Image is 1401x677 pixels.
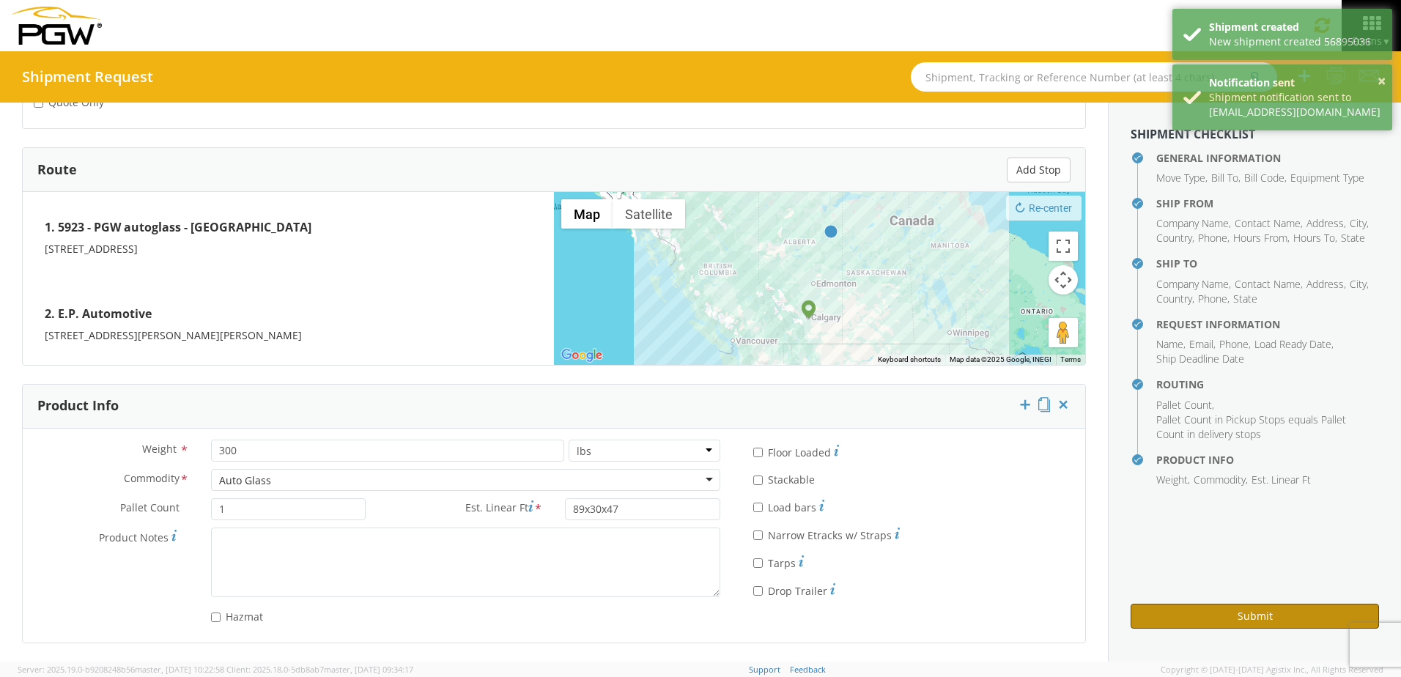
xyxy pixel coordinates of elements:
li: , [1156,292,1194,306]
span: Est. Linear Ft [465,500,528,517]
span: City [1350,216,1367,230]
button: Toggle fullscreen view [1049,232,1078,261]
button: Drag Pegman onto the map to open Street View [1049,318,1078,347]
label: Stackable [753,470,818,487]
span: Server: 2025.19.0-b9208248b56 [18,664,224,675]
label: Floor Loaded [753,443,839,460]
h4: Product Info [1156,454,1379,465]
h4: Ship To [1156,258,1379,269]
label: Tarps [753,553,804,571]
h3: Route [37,163,77,177]
label: Drop Trailer [753,581,835,599]
input: Hazmat [211,613,221,622]
h4: Shipment Request [22,69,153,85]
li: , [1156,216,1231,231]
div: Shipment notification sent to [EMAIL_ADDRESS][DOMAIN_NAME] [1209,90,1381,119]
span: Bill To [1211,171,1238,185]
h4: 2. E.P. Automotive [45,300,532,328]
li: , [1156,231,1194,245]
span: Bill Code [1244,171,1284,185]
span: Contact Name [1235,277,1301,291]
li: , [1219,337,1251,352]
span: Country [1156,231,1192,245]
span: Ship Deadline Date [1156,352,1244,366]
span: City [1350,277,1367,291]
li: , [1156,398,1214,413]
button: Add Stop [1007,158,1071,182]
span: Copyright © [DATE]-[DATE] Agistix Inc., All Rights Reserved [1161,664,1383,676]
input: Shipment, Tracking or Reference Number (at least 4 chars) [911,62,1277,92]
span: Load Ready Date [1254,337,1331,351]
a: Feedback [790,664,826,675]
li: , [1156,171,1208,185]
li: , [1254,337,1334,352]
span: Equipment Type [1290,171,1364,185]
button: Keyboard shortcuts [878,355,941,365]
li: , [1306,277,1346,292]
li: , [1198,292,1230,306]
span: Est. Linear Ft [1252,473,1311,487]
li: , [1156,277,1231,292]
input: Floor Loaded [753,448,763,457]
li: , [1350,216,1369,231]
img: Google [558,346,606,365]
h4: General Information [1156,152,1379,163]
span: Hours From [1233,231,1287,245]
div: New shipment created 56895036 [1209,34,1381,49]
span: Pallet Count [1156,398,1212,412]
input: Load bars [753,503,763,512]
input: Stackable [753,476,763,485]
li: , [1156,337,1186,352]
span: [STREET_ADDRESS] [45,242,138,256]
div: Notification sent [1209,75,1381,90]
h4: 1. 5923 - PGW autoglass - [GEOGRAPHIC_DATA] [45,214,532,242]
span: Commodity [124,471,180,488]
span: State [1233,292,1257,306]
li: , [1244,171,1287,185]
div: Shipment created [1209,20,1381,34]
span: master, [DATE] 09:34:17 [324,664,413,675]
div: Auto Glass [219,473,271,488]
button: Show street map [561,199,613,229]
label: Load bars [753,497,824,515]
input: Quote Only [34,98,43,108]
li: , [1306,216,1346,231]
span: State [1341,231,1365,245]
li: , [1235,216,1303,231]
span: Company Name [1156,277,1229,291]
span: Commodity [1194,473,1246,487]
li: , [1189,337,1216,352]
input: Tarps [753,558,763,568]
img: pgw-form-logo-1aaa8060b1cc70fad034.png [11,7,102,45]
span: Weight [142,442,177,456]
a: Support [749,664,780,675]
button: × [1378,71,1386,92]
h4: Ship From [1156,198,1379,209]
span: Phone [1198,231,1227,245]
span: Move Type [1156,171,1205,185]
h3: Product Info [37,399,119,413]
span: Email [1189,337,1213,351]
a: Open this area in Google Maps (opens a new window) [558,346,606,365]
span: Country [1156,292,1192,306]
span: Contact Name [1235,216,1301,230]
span: Hours To [1293,231,1335,245]
span: Map data ©2025 Google, INEGI [950,355,1051,363]
span: [STREET_ADDRESS][PERSON_NAME][PERSON_NAME] [45,328,302,342]
input: Narrow Etracks w/ Straps [753,530,763,540]
li: , [1211,171,1241,185]
li: , [1350,277,1369,292]
span: Pallet Count in Pickup Stops equals Pallet Count in delivery stops [1156,413,1346,441]
li: , [1293,231,1337,245]
span: Product Notes [99,530,169,544]
label: Hazmat [211,607,266,624]
li: , [1198,231,1230,245]
span: Name [1156,337,1183,351]
span: Company Name [1156,216,1229,230]
button: Map camera controls [1049,265,1078,295]
input: Drop Trailer [753,586,763,596]
span: Phone [1219,337,1249,351]
h4: Routing [1156,379,1379,390]
span: Address [1306,277,1344,291]
button: Re-center [1006,196,1082,221]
